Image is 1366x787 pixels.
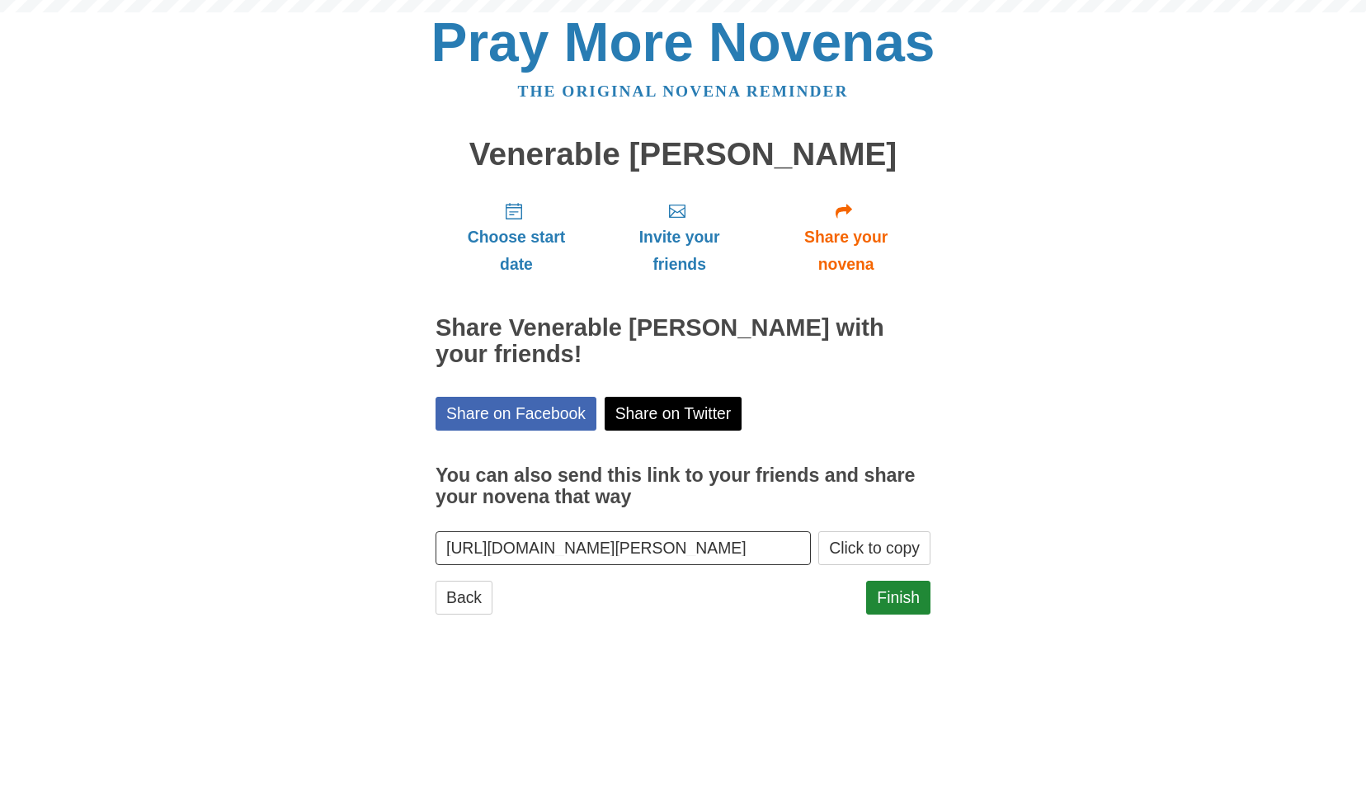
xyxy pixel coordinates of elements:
span: Choose start date [452,224,581,278]
button: Click to copy [818,531,930,565]
a: Share on Twitter [605,397,742,431]
span: Invite your friends [614,224,745,278]
a: Invite your friends [597,188,761,286]
a: Finish [866,581,930,615]
a: Share your novena [761,188,930,286]
h2: Share Venerable [PERSON_NAME] with your friends! [436,315,930,368]
h3: You can also send this link to your friends and share your novena that way [436,465,930,507]
a: Share on Facebook [436,397,596,431]
a: Choose start date [436,188,597,286]
a: Pray More Novenas [431,12,935,73]
a: Back [436,581,492,615]
h1: Venerable [PERSON_NAME] [436,137,930,172]
span: Share your novena [778,224,914,278]
a: The original novena reminder [518,82,849,100]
